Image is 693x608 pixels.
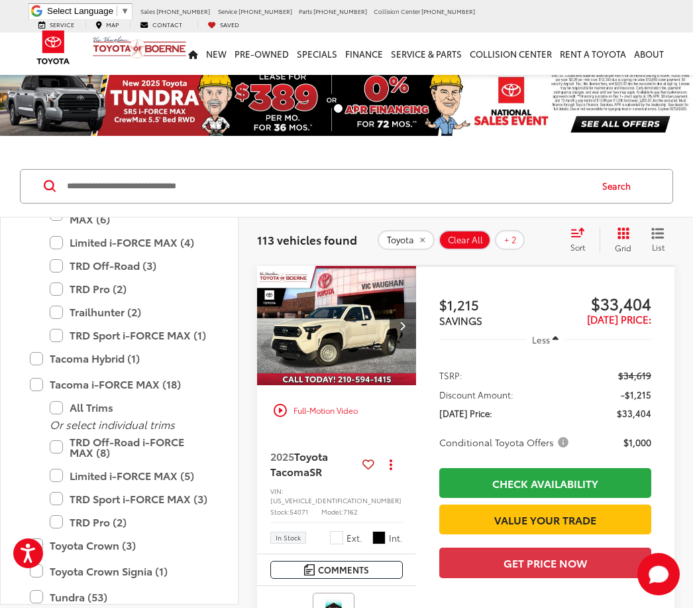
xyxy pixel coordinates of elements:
label: TRD Sport i-FORCE MAX (3) [50,487,209,511]
a: Value Your Trade [439,505,651,534]
label: Limited i-FORCE MAX (5) [50,464,209,487]
span: Black Fabric [372,531,386,544]
span: [US_VEHICLE_IDENTIFICATION_NUMBER] [270,495,401,505]
span: Ext. [346,532,362,544]
label: TRD Pro (2) [50,511,209,534]
span: Map [106,20,119,29]
span: Less [532,334,550,345]
img: Vic Vaughan Toyota of Boerne [92,36,187,59]
span: Discount Amount: [439,388,513,401]
a: Home [184,32,202,75]
span: In Stock [276,534,301,541]
a: 2025 Toyota Tacoma SR RWD XtraCab 6-ft bed2025 Toyota Tacoma SR RWD XtraCab 6-ft bed2025 Toyota T... [256,266,417,386]
span: SAVINGS [439,313,482,328]
span: Stock: [270,507,290,517]
label: Trailhunter (2) [50,300,209,324]
span: Clear All [448,235,483,245]
span: Toyota [387,235,414,245]
div: 2025 Toyota Tacoma SR 0 [256,266,417,386]
a: Service [28,21,84,29]
button: Conditional Toyota Offers [439,436,573,449]
span: Sales [140,7,155,15]
label: All Trims [50,396,209,419]
img: 2025 Toyota Tacoma SR RWD XtraCab 6-ft bed [256,266,417,387]
span: Collision Center [374,7,420,15]
a: Select Language​ [47,6,129,16]
span: $1,000 [623,436,651,449]
span: 2025 [270,448,294,463]
span: [PHONE_NUMBER] [156,7,210,15]
span: Contact [152,20,182,29]
button: Select sort value [564,227,600,253]
span: $33,404 [617,406,651,420]
span: Service [218,7,237,15]
a: 2025Toyota TacomaSR [270,449,357,479]
img: Comments [304,564,315,576]
span: + 2 [504,235,517,245]
span: Saved [220,20,239,29]
a: Rent a Toyota [556,32,630,75]
span: $34,619 [618,369,651,382]
label: Tacoma Hybrid (1) [30,347,209,370]
span: $33,404 [545,293,651,313]
label: TRD Sport i-FORCE MAX (1) [50,324,209,347]
span: -$1,215 [621,388,651,401]
span: [PHONE_NUMBER] [239,7,292,15]
span: SR [309,463,322,479]
button: Grid View [600,227,641,253]
span: [PHONE_NUMBER] [421,7,475,15]
span: 54071 [290,507,308,517]
button: + 2 [495,230,525,250]
label: Limited i-FORCE MAX (4) [50,231,209,254]
a: Pre-Owned [231,32,293,75]
label: TRD Off-Road i-FORCE MAX (8) [50,430,209,464]
span: Comments [318,564,369,576]
a: Check Availability [439,468,651,498]
label: TRD Off-Road (3) [50,254,209,277]
span: VIN: [270,486,284,496]
span: 113 vehicles found [257,231,357,247]
a: About [630,32,668,75]
span: Ice Cap [330,531,343,544]
a: Map [85,21,129,29]
span: ▼ [121,6,129,16]
a: Service & Parts: Opens in a new tab [387,32,466,75]
span: Select Language [47,6,113,16]
svg: Start Chat [637,553,680,595]
label: Toyota Crown (3) [30,534,209,557]
span: Grid [615,242,631,253]
a: Collision Center [466,32,556,75]
span: Toyota Tacoma [270,448,328,478]
a: My Saved Vehicles [197,21,249,29]
span: Model: [321,507,343,517]
button: Clear All [439,230,491,250]
button: Next image [390,302,416,349]
span: Conditional Toyota Offers [439,436,571,449]
span: List [651,241,665,253]
button: remove Toyota [378,230,435,250]
i: Or select individual trims [50,416,175,432]
label: Tacoma i-FORCE MAX (18) [30,373,209,396]
img: Toyota [28,26,78,69]
button: Get Price Now [439,548,651,578]
span: [DATE] Price: [439,406,492,420]
span: [PHONE_NUMBER] [313,7,367,15]
button: Toggle Chat Window [637,553,680,595]
label: TRD Pro (2) [50,277,209,300]
label: Toyota Crown Signia (1) [30,560,209,583]
a: Finance [341,32,387,75]
span: Int. [389,532,403,544]
a: Contact [130,21,192,29]
a: Specials [293,32,341,75]
input: Search by Make, Model, or Keyword [66,170,590,202]
span: Service [50,20,74,29]
span: 7162 [343,507,358,517]
button: Actions [380,452,403,475]
span: dropdown dots [390,459,392,469]
button: Search [590,170,650,203]
a: New [202,32,231,75]
button: Less [525,328,565,351]
button: Comments [270,561,403,579]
